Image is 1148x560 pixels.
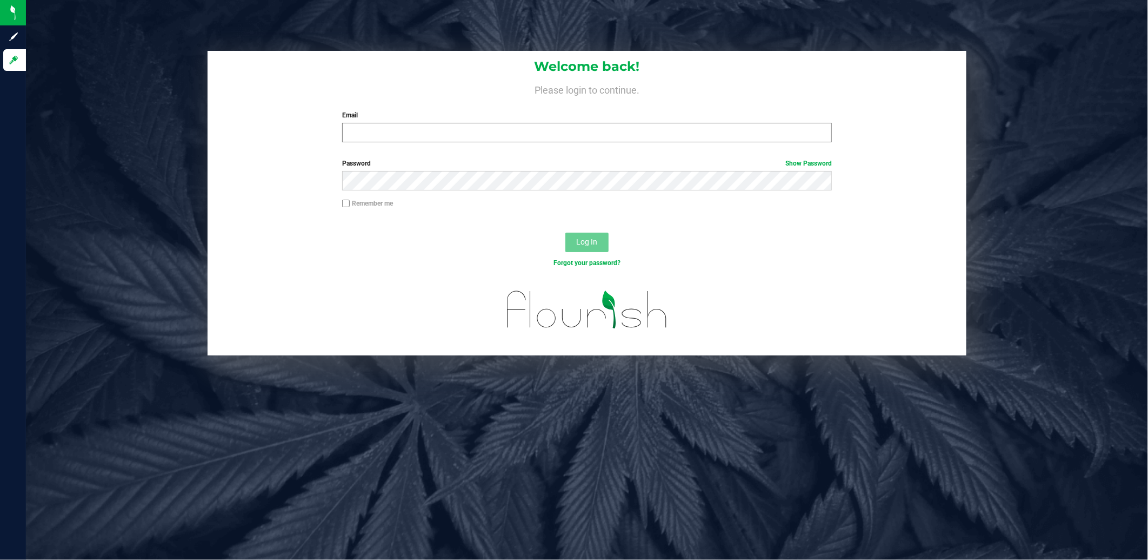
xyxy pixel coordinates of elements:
[565,233,609,252] button: Log In
[553,259,620,267] a: Forgot your password?
[785,160,832,167] a: Show Password
[342,160,371,167] span: Password
[208,82,966,95] h4: Please login to continue.
[8,55,19,65] inline-svg: Log in
[342,200,350,207] input: Remember me
[8,31,19,42] inline-svg: Sign up
[208,60,966,74] h1: Welcome back!
[577,238,598,246] span: Log In
[342,199,393,208] label: Remember me
[342,110,832,120] label: Email
[492,279,682,340] img: flourish_logo.svg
